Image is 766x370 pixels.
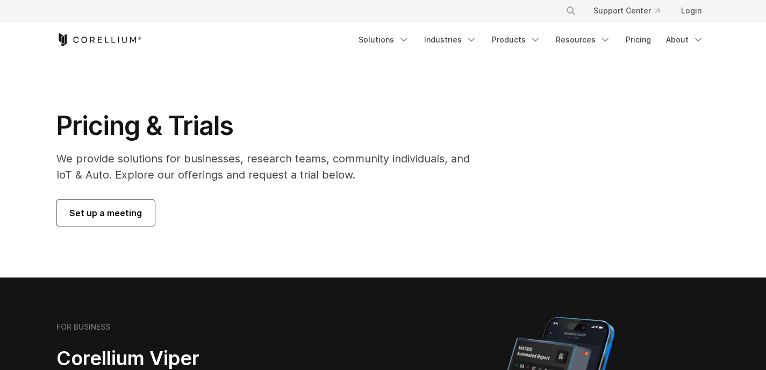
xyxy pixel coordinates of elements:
[56,151,485,183] p: We provide solutions for businesses, research teams, community individuals, and IoT & Auto. Explo...
[619,30,657,49] a: Pricing
[56,200,155,226] a: Set up a meeting
[485,30,547,49] a: Products
[69,207,142,219] span: Set up a meeting
[352,30,710,49] div: Navigation Menu
[561,1,581,20] button: Search
[660,30,710,49] a: About
[56,33,142,46] a: Corellium Home
[553,1,710,20] div: Navigation Menu
[549,30,617,49] a: Resources
[585,1,668,20] a: Support Center
[56,322,110,332] h6: FOR BUSINESS
[418,30,483,49] a: Industries
[56,110,485,142] h1: Pricing & Trials
[672,1,710,20] a: Login
[352,30,416,49] a: Solutions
